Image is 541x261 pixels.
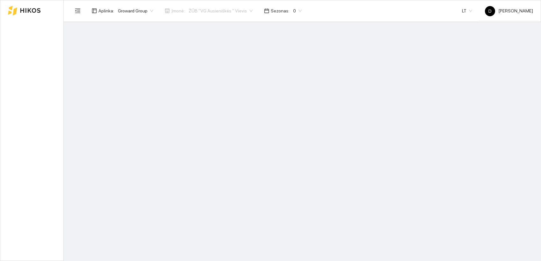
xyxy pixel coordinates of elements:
button: menu-fold [71,4,84,17]
span: calendar [264,8,269,13]
span: Sezonas : [271,7,289,14]
span: ŽŪB "VG Ausieniškės " Vievis [189,6,253,16]
span: layout [92,8,97,13]
span: D [488,6,492,16]
span: LT [462,6,472,16]
span: Groward Group [118,6,153,16]
span: Aplinka : [98,7,114,14]
span: shop [165,8,170,13]
span: 0 [293,6,302,16]
span: [PERSON_NAME] [485,8,533,13]
span: Įmonė : [171,7,185,14]
span: menu-fold [75,8,81,14]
